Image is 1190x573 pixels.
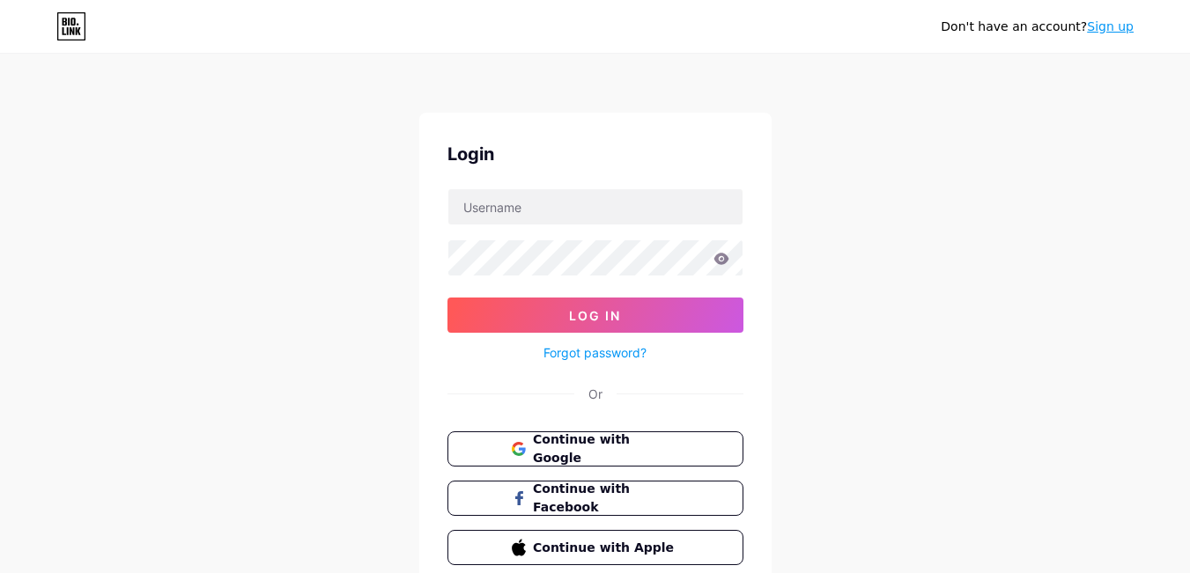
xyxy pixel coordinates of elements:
[533,480,678,517] span: Continue with Facebook
[448,189,743,224] input: Username
[447,431,743,466] button: Continue with Google
[533,430,678,467] span: Continue with Google
[1087,19,1134,33] a: Sign up
[447,530,743,565] button: Continue with Apple
[447,141,743,167] div: Login
[569,308,621,323] span: Log In
[447,481,743,516] button: Continue with Facebook
[941,18,1134,36] div: Don't have an account?
[533,539,678,557] span: Continue with Apple
[447,298,743,333] button: Log In
[588,385,602,403] div: Or
[543,343,647,362] a: Forgot password?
